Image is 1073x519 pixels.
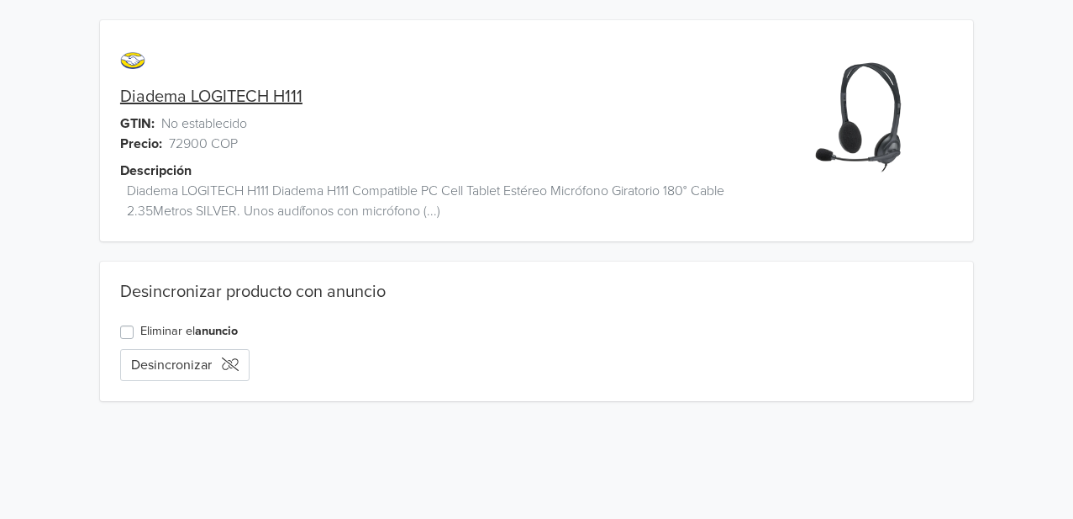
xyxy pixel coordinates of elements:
span: Precio: [120,134,162,154]
a: Diadema LOGITECH H111 [120,87,302,107]
a: anuncio [195,324,238,338]
span: No establecido [161,114,247,134]
span: Descripción [120,161,192,181]
span: GTIN: [120,114,155,134]
img: product_image [801,54,928,181]
label: Eliminar el [140,322,238,341]
span: 72900 COP [169,134,238,154]
div: Desincronizar producto con anuncio [120,282,953,302]
span: Diadema LOGITECH H111 Diadema H111 Compatible PC Cell Tablet Estéreo Micrófono Giratorio 180° Cab... [127,181,775,221]
button: Desincronizar [120,349,250,381]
